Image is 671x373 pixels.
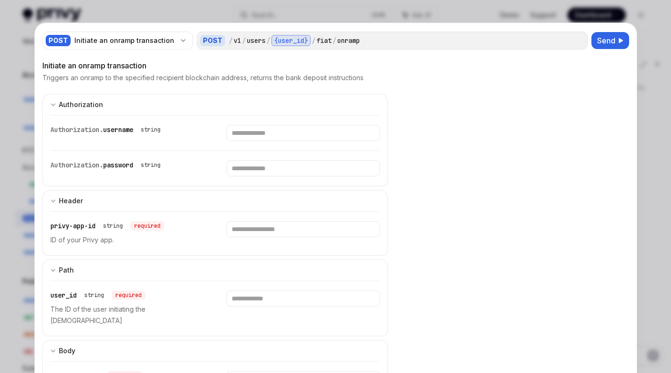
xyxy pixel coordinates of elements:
[312,36,315,45] div: /
[42,190,388,211] button: expand input section
[42,73,364,83] p: Triggers an onramp to the specified recipient blockchain address, returns the bank deposit instru...
[50,222,96,230] span: privy-app-id
[59,265,74,276] div: Path
[112,290,146,300] div: required
[50,291,77,299] span: user_id
[103,125,133,134] span: username
[46,35,71,46] div: POST
[50,304,204,326] p: The ID of the user initiating the [DEMOGRAPHIC_DATA]
[84,291,104,299] div: string
[267,36,270,45] div: /
[229,36,233,45] div: /
[42,259,388,281] button: expand input section
[234,36,241,45] div: v1
[332,36,336,45] div: /
[42,31,193,50] button: POSTInitiate an onramp transaction
[50,160,164,170] div: Authorization.password
[130,221,164,231] div: required
[59,99,103,110] div: Authorization
[42,94,388,115] button: expand input section
[59,345,75,356] div: Body
[103,161,133,169] span: password
[597,35,615,46] span: Send
[271,35,311,46] div: {user_id}
[591,32,629,49] button: Send
[141,126,161,133] div: string
[42,340,388,361] button: expand input section
[337,36,360,45] div: onramp
[141,161,161,169] div: string
[200,35,225,46] div: POST
[74,36,176,45] div: Initiate an onramp transaction
[42,60,388,71] div: Initiate an onramp transaction
[50,161,103,169] span: Authorization.
[50,125,103,134] span: Authorization.
[50,290,146,300] div: user_id
[103,222,123,230] div: string
[316,36,331,45] div: fiat
[50,234,204,246] p: ID of your Privy app.
[242,36,246,45] div: /
[50,221,164,231] div: privy-app-id
[50,125,164,134] div: Authorization.username
[247,36,266,45] div: users
[59,195,83,207] div: Header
